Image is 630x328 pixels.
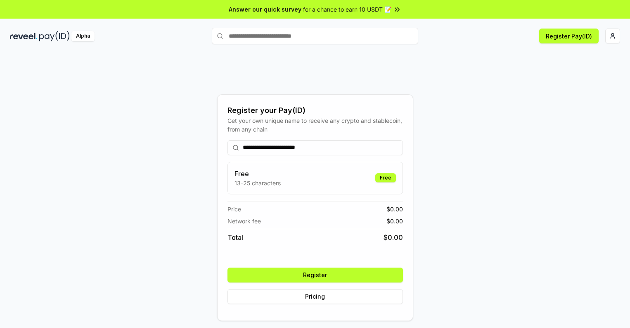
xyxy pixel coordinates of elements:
[71,31,95,41] div: Alpha
[234,179,281,187] p: 13-25 characters
[227,268,403,283] button: Register
[39,31,70,41] img: pay_id
[375,173,396,182] div: Free
[234,169,281,179] h3: Free
[10,31,38,41] img: reveel_dark
[384,232,403,242] span: $ 0.00
[539,29,599,43] button: Register Pay(ID)
[227,289,403,304] button: Pricing
[227,205,241,213] span: Price
[386,217,403,225] span: $ 0.00
[227,232,243,242] span: Total
[227,217,261,225] span: Network fee
[229,5,301,14] span: Answer our quick survey
[303,5,391,14] span: for a chance to earn 10 USDT 📝
[227,105,403,116] div: Register your Pay(ID)
[386,205,403,213] span: $ 0.00
[227,116,403,134] div: Get your own unique name to receive any crypto and stablecoin, from any chain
